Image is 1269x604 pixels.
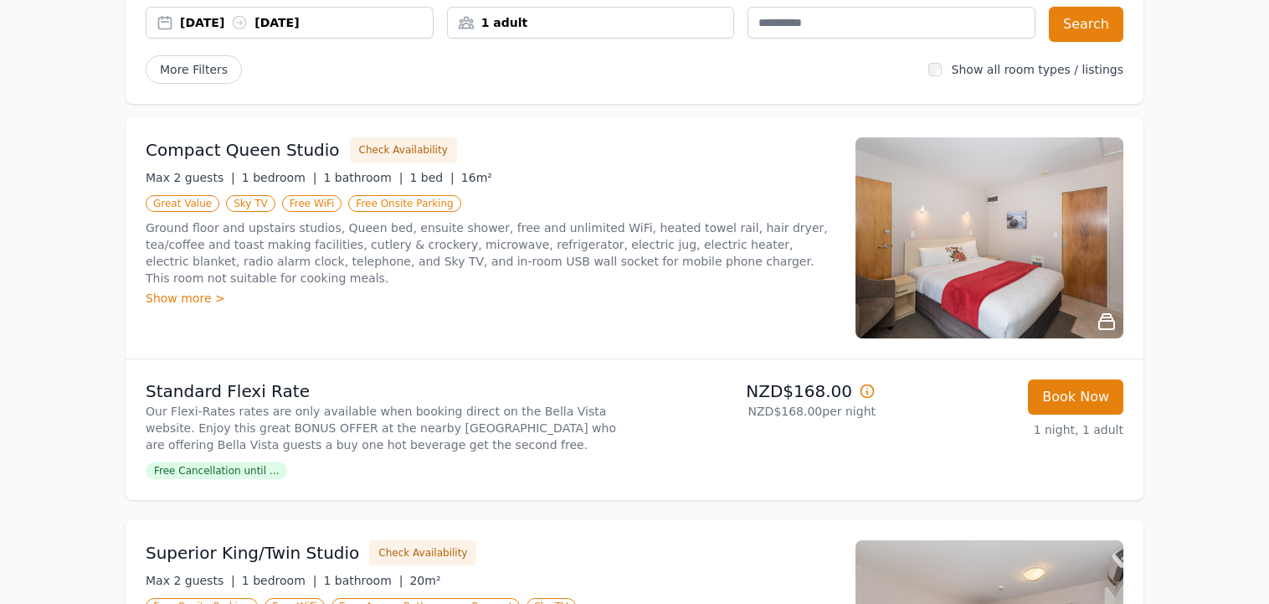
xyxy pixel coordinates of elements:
span: More Filters [146,55,242,84]
span: 1 bathroom | [323,574,403,587]
span: Great Value [146,195,219,212]
span: 20m² [409,574,440,587]
span: Free Cancellation until ... [146,462,287,479]
div: 1 adult [448,14,734,31]
p: NZD$168.00 [641,379,876,403]
p: Standard Flexi Rate [146,379,628,403]
h3: Compact Queen Studio [146,138,340,162]
span: Free WiFi [282,195,342,212]
h3: Superior King/Twin Studio [146,541,359,565]
span: 1 bed | [409,171,454,184]
span: 1 bedroom | [242,171,317,184]
label: Show all room types / listings [952,63,1123,76]
button: Check Availability [350,137,457,163]
span: 16m² [461,171,492,184]
p: 1 night, 1 adult [889,421,1123,438]
button: Search [1049,7,1123,42]
span: 1 bathroom | [323,171,403,184]
button: Book Now [1028,379,1123,415]
p: Our Flexi-Rates rates are only available when booking direct on the Bella Vista website. Enjoy th... [146,403,628,453]
span: Sky TV [226,195,275,212]
div: [DATE] [DATE] [180,14,433,31]
button: Check Availability [369,540,476,565]
div: Show more > [146,290,835,307]
p: NZD$168.00 per night [641,403,876,420]
span: Max 2 guests | [146,574,235,587]
span: Free Onsite Parking [348,195,460,212]
span: Max 2 guests | [146,171,235,184]
p: Ground floor and upstairs studios, Queen bed, ensuite shower, free and unlimited WiFi, heated tow... [146,219,835,287]
span: 1 bedroom | [242,574,317,587]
